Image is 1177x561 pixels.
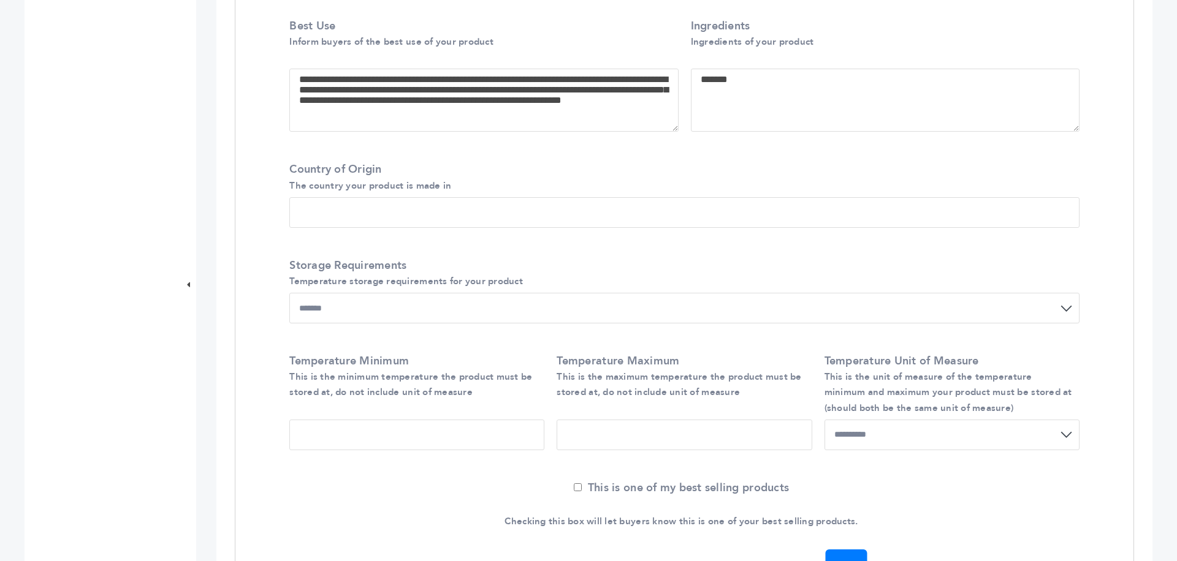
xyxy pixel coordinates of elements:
small: Checking this box will let buyers know this is one of your best selling products. [505,515,858,527]
label: Temperature Maximum [557,353,806,400]
label: This is one of my best selling products [574,480,789,495]
small: This is the unit of measure of the temperature minimum and maximum your product must be stored at... [825,371,1072,413]
label: Best Use [289,18,672,49]
label: Country of Origin [289,162,1073,192]
small: This is the minimum temperature the product must be stored at, do not include unit of measure [289,371,532,398]
label: Storage Requirements [289,258,1073,288]
label: Ingredients [691,18,1073,49]
label: Temperature Minimum [289,353,538,400]
small: Ingredients of your product [691,36,814,48]
small: Temperature storage requirements for your product [289,275,523,287]
label: Temperature Unit of Measure [825,353,1073,415]
input: This is one of my best selling products [574,483,582,491]
small: Inform buyers of the best use of your product [289,36,493,48]
small: This is the maximum temperature the product must be stored at, do not include unit of measure [557,371,801,398]
small: The country your product is made in [289,179,451,192]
